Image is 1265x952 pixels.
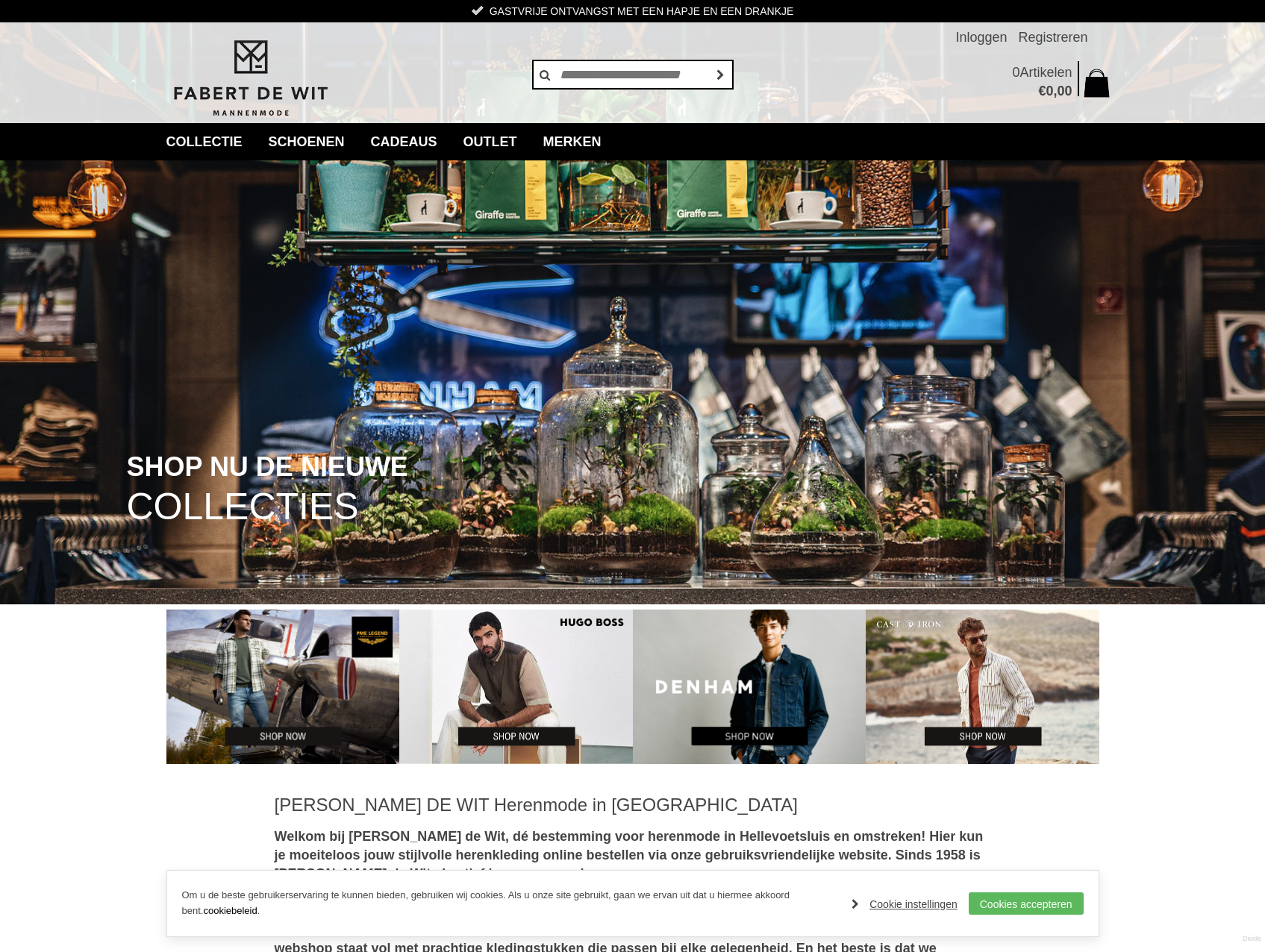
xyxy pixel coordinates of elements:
[155,123,254,160] a: collectie
[1012,65,1019,80] span: 0
[1018,22,1087,52] a: Registreren
[969,892,1084,915] a: Cookies accepteren
[1019,65,1072,80] span: Artikelen
[1038,84,1046,98] span: €
[1243,930,1261,948] a: Divide
[166,610,400,765] img: PME
[1053,84,1057,98] span: ,
[203,905,257,916] a: cookiebeleid
[275,794,991,816] h1: [PERSON_NAME] DE WIT Herenmode in [GEOGRAPHIC_DATA]
[852,893,958,915] a: Cookie instellingen
[1046,84,1053,98] span: 0
[955,22,1007,52] a: Inloggen
[127,488,359,526] span: COLLECTIES
[452,123,528,160] a: Outlet
[1057,84,1072,98] span: 00
[866,610,1099,765] img: Cast Iron
[166,38,334,119] img: Fabert de Wit
[399,610,633,765] img: Hugo Boss
[360,123,449,160] a: Cadeaus
[182,888,837,919] p: Om u de beste gebruikerservaring te kunnen bieden, gebruiken wij cookies. Als u onze site gebruik...
[633,610,866,765] img: Denham
[532,123,613,160] a: Merken
[257,123,356,160] a: Schoenen
[127,453,408,481] span: SHOP NU DE NIEUWE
